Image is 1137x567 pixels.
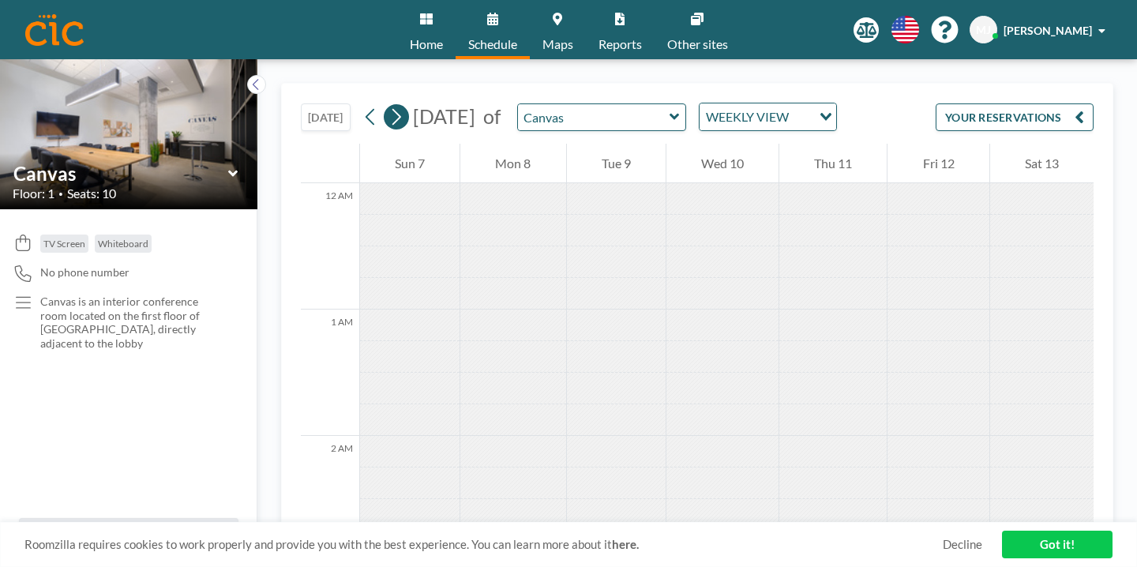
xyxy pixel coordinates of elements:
span: Schedule [468,38,517,51]
span: TV Screen [43,238,85,250]
button: YOUR RESERVATIONS [936,103,1094,131]
div: 1 AM [301,310,359,436]
span: Seats: 10 [67,186,116,201]
span: No phone number [40,265,129,280]
div: Sat 13 [990,144,1094,183]
div: Tue 9 [567,144,666,183]
span: MJ [976,23,991,37]
a: Decline [943,537,982,552]
span: of [483,104,501,129]
div: Fri 12 [887,144,989,183]
span: Roomzilla requires cookies to work properly and provide you with the best experience. You can lea... [24,537,943,552]
span: [DATE] [413,104,475,128]
span: Reports [599,38,642,51]
div: 2 AM [301,436,359,562]
input: Search for option [794,107,810,127]
span: [PERSON_NAME] [1004,24,1092,37]
input: Canvas [13,162,228,185]
div: Mon 8 [460,144,565,183]
button: All resources [19,518,238,548]
div: Search for option [700,103,836,130]
div: Sun 7 [360,144,460,183]
a: Got it! [1002,531,1113,558]
a: here. [612,537,639,551]
img: organization-logo [25,14,84,46]
div: Thu 11 [779,144,887,183]
span: • [58,189,63,199]
span: WEEKLY VIEW [703,107,792,127]
span: Other sites [667,38,728,51]
input: Canvas [518,104,670,130]
span: Home [410,38,443,51]
button: [DATE] [301,103,351,131]
div: 12 AM [301,183,359,310]
span: Maps [542,38,573,51]
span: Floor: 1 [13,186,54,201]
div: Wed 10 [666,144,779,183]
p: Canvas is an interior conference room located on the first floor of [GEOGRAPHIC_DATA], directly a... [40,295,226,350]
span: Whiteboard [98,238,148,250]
